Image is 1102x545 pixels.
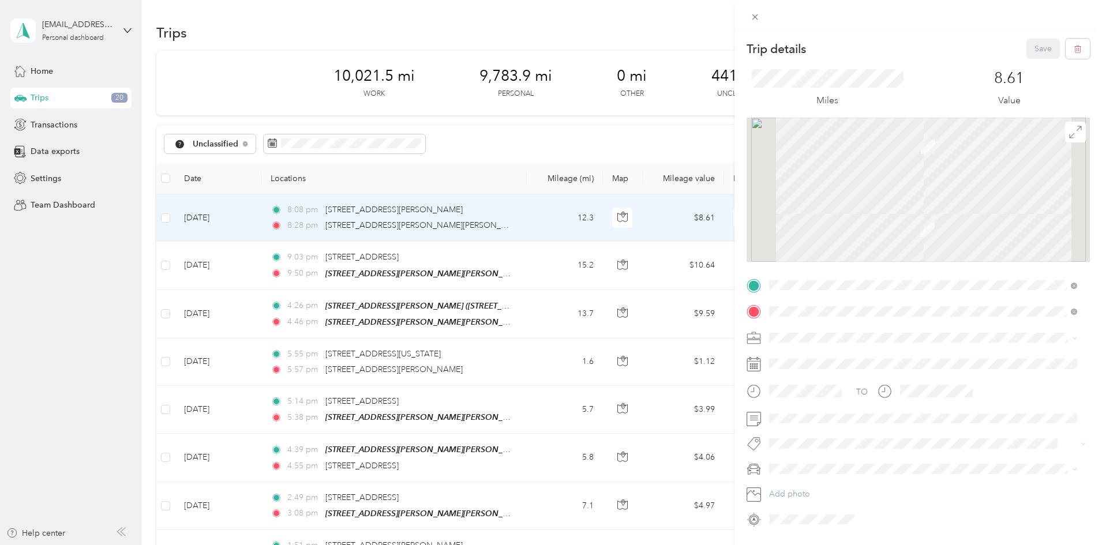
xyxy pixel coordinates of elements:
p: Trip details [747,41,806,57]
button: Add photo [765,486,1090,502]
iframe: Everlance-gr Chat Button Frame [1037,480,1102,545]
div: TO [856,386,868,398]
p: Value [998,93,1021,108]
p: 8.61 [994,69,1024,88]
p: Miles [816,93,838,108]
